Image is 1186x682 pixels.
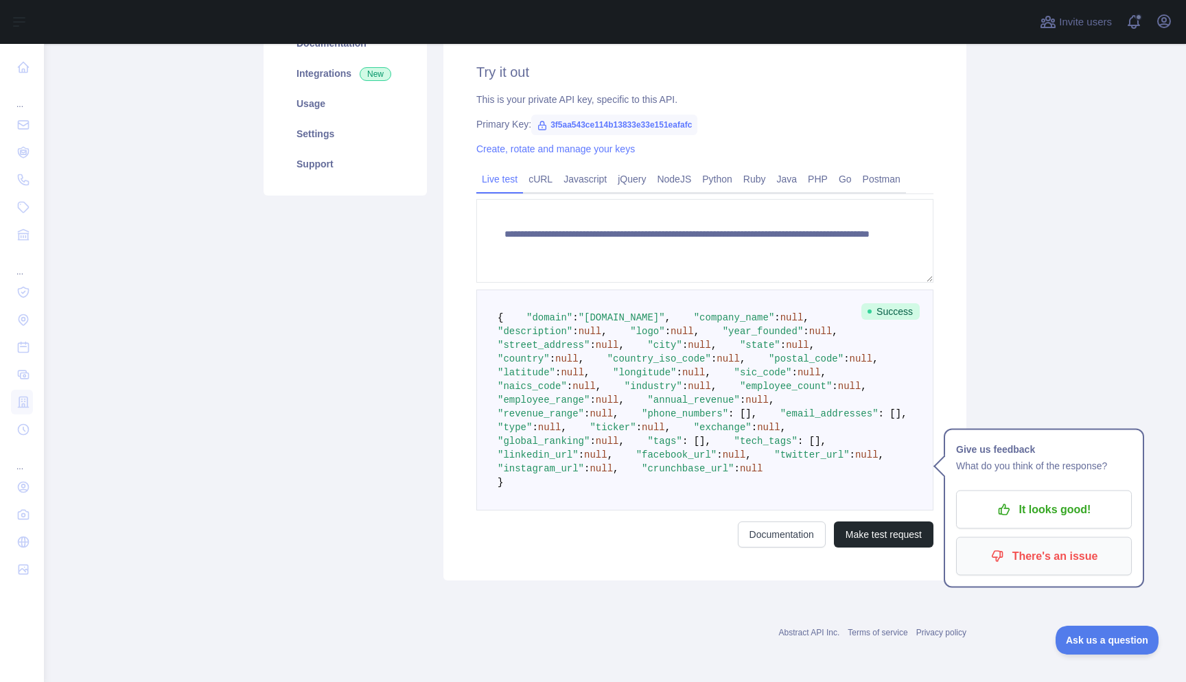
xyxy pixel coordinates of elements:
[11,82,33,110] div: ...
[596,395,619,405] span: null
[498,312,503,323] span: {
[872,353,878,364] span: ,
[613,367,676,378] span: "longitude"
[745,449,751,460] span: ,
[476,168,523,190] a: Live test
[745,395,769,405] span: null
[596,381,601,392] span: ,
[498,463,584,474] span: "instagram_url"
[584,449,607,460] span: null
[498,353,550,364] span: "country"
[688,381,711,392] span: null
[531,115,697,135] span: 3f5aa543ce114b13833e33e151eafafc
[280,89,410,119] a: Usage
[476,62,933,82] h2: Try it out
[567,381,572,392] span: :
[832,381,837,392] span: :
[916,628,966,637] a: Privacy policy
[676,367,682,378] span: :
[280,149,410,179] a: Support
[780,408,879,419] span: "email_addresses"
[798,367,821,378] span: null
[498,436,590,447] span: "global_ranking"
[498,367,555,378] span: "latitude"
[596,436,619,447] span: null
[740,381,832,392] span: "employee_count"
[590,463,613,474] span: null
[734,463,739,474] span: :
[647,340,682,351] span: "city"
[572,312,578,323] span: :
[855,449,879,460] span: null
[832,326,837,337] span: ,
[738,521,826,548] a: Documentation
[740,395,745,405] span: :
[607,353,711,364] span: "country_iso_code"
[734,436,798,447] span: "tech_tags"
[956,441,1132,458] h1: Give us feedback
[740,463,763,474] span: null
[665,326,671,337] span: :
[561,367,584,378] span: null
[555,353,579,364] span: null
[579,326,602,337] span: null
[498,395,590,405] span: "employee_range"
[579,353,584,364] span: ,
[752,422,757,433] span: :
[532,422,537,433] span: :
[584,408,590,419] span: :
[584,463,590,474] span: :
[647,436,682,447] span: "tags"
[740,340,780,351] span: "state"
[636,422,642,433] span: :
[779,628,840,637] a: Abstract API Inc.
[476,143,635,154] a: Create, rotate and manage your keys
[498,422,532,433] span: "type"
[498,326,572,337] span: "description"
[590,422,636,433] span: "ticker"
[850,449,855,460] span: :
[833,168,857,190] a: Go
[665,422,671,433] span: ,
[879,408,907,419] span: : [],
[711,353,717,364] span: :
[538,422,561,433] span: null
[572,326,578,337] span: :
[590,436,595,447] span: :
[694,326,699,337] span: ,
[11,250,33,277] div: ...
[1037,11,1115,33] button: Invite users
[861,303,920,320] span: Success
[771,168,803,190] a: Java
[642,422,665,433] span: null
[769,353,844,364] span: "postal_code"
[558,168,612,190] a: Javascript
[561,422,566,433] span: ,
[697,168,738,190] a: Python
[857,168,906,190] a: Postman
[879,449,884,460] span: ,
[861,381,866,392] span: ,
[498,340,590,351] span: "street_address"
[723,449,746,460] span: null
[642,408,728,419] span: "phone_numbers"
[809,326,833,337] span: null
[802,168,833,190] a: PHP
[809,340,815,351] span: ,
[734,367,792,378] span: "sic_code"
[956,458,1132,474] p: What do you think of the response?
[803,326,809,337] span: :
[705,367,710,378] span: ,
[844,353,849,364] span: :
[360,67,391,81] span: New
[636,449,717,460] span: "facebook_url"
[728,408,757,419] span: : [],
[671,326,694,337] span: null
[11,445,33,472] div: ...
[590,408,613,419] span: null
[792,367,798,378] span: :
[647,395,739,405] span: "annual_revenue"
[498,408,584,419] span: "revenue_range"
[590,340,595,351] span: :
[590,395,595,405] span: :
